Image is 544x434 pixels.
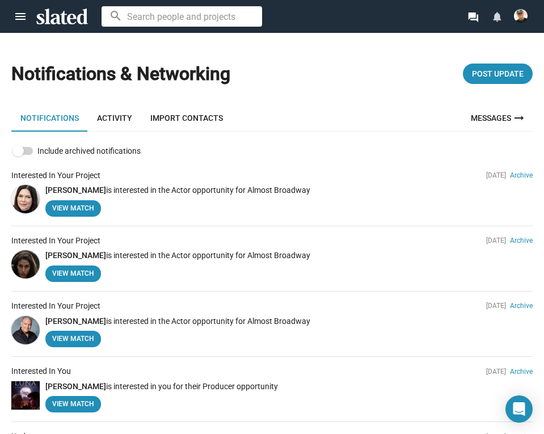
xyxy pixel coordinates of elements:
[464,104,533,132] a: Messages
[510,237,533,245] a: Archive
[11,381,40,410] img: 1_small.jpg
[11,250,40,279] img: profile_small.jpg
[14,10,27,23] mat-icon: menu
[45,396,101,412] a: View Match
[45,185,533,196] p: is interested in the Actor opportunity for Almost Broadway
[37,144,141,158] span: Include archived notifications
[102,6,262,27] input: Search people and projects
[510,171,533,179] a: Archive
[11,62,230,86] h1: Notifications & Networking
[45,317,106,326] a: [PERSON_NAME]
[505,395,533,423] div: Open Intercom Messenger
[11,366,71,377] div: Interested In You
[11,301,100,311] div: Interested In Your Project
[467,11,478,22] mat-icon: forum
[88,104,141,132] a: Activity
[45,186,106,195] a: [PERSON_NAME]
[11,170,100,181] div: Interested In Your Project
[11,104,88,132] a: Notifications
[45,382,106,391] a: [PERSON_NAME]
[472,64,524,84] span: Post Update
[11,185,40,213] img: 4_small.jpg
[510,368,533,376] a: Archive
[491,11,502,22] mat-icon: notifications
[45,316,533,327] p: is interested in the Actor opportunity for Almost Broadway
[45,251,106,260] a: [PERSON_NAME]
[45,381,533,392] p: is interested in you for their Producer opportunity
[486,237,506,245] span: [DATE]
[486,171,506,179] span: [DATE]
[510,302,533,310] a: Archive
[509,7,533,25] button: Antony J. Bowman
[514,9,528,23] img: Antony J. Bowman
[486,368,506,376] span: [DATE]
[11,316,40,344] img: 1_small.jpg
[486,302,506,310] span: [DATE]
[45,250,533,261] p: is interested in the Actor opportunity for Almost Broadway
[141,104,232,132] a: Import Contacts
[11,235,100,246] div: Interested In Your Project
[45,331,101,347] a: View Match
[45,266,101,282] a: View Match
[45,200,101,217] a: View Match
[512,111,526,125] mat-icon: arrow_right_alt
[463,64,533,84] button: Post Update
